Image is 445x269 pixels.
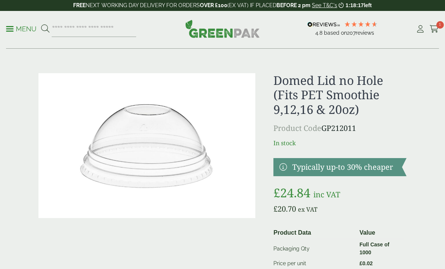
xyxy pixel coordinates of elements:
[356,227,404,239] th: Value
[185,20,260,38] img: GreenPak Supplies
[273,204,296,214] bdi: 20.70
[73,2,86,8] strong: FREE
[6,25,37,32] a: Menu
[38,73,255,218] img: Domed Lid No Hole (Fits PET Smoothie 9,12,16 & 20oz) 0
[273,184,310,201] bdi: 24.84
[298,205,318,214] span: ex VAT
[345,2,364,8] span: 1:18:17
[200,2,227,8] strong: OVER £100
[270,239,356,258] td: Packaging Qty
[276,2,310,8] strong: BEFORE 2 pm
[273,138,407,148] p: In stock
[270,258,356,269] td: Price per unit
[270,227,356,239] th: Product Data
[312,2,337,8] a: See T&C's
[6,25,37,34] p: Menu
[359,260,362,266] span: £
[273,123,321,133] span: Product Code
[273,184,280,201] span: £
[273,204,278,214] span: £
[356,30,374,36] span: reviews
[313,189,340,200] span: inc VAT
[364,2,372,8] span: left
[359,260,373,266] bdi: 0.02
[347,30,356,36] span: 207
[307,22,340,27] img: REVIEWS.io
[430,25,439,33] i: Cart
[430,23,439,35] a: 1
[344,21,378,28] div: 4.79 Stars
[273,73,407,117] h1: Domed Lid no Hole (Fits PET Smoothie 9,12,16 & 20oz)
[416,25,425,33] i: My Account
[315,30,324,36] span: 4.8
[324,30,347,36] span: Based on
[436,21,444,29] span: 1
[359,241,389,255] strong: Full Case of 1000
[273,123,407,134] p: GP212011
